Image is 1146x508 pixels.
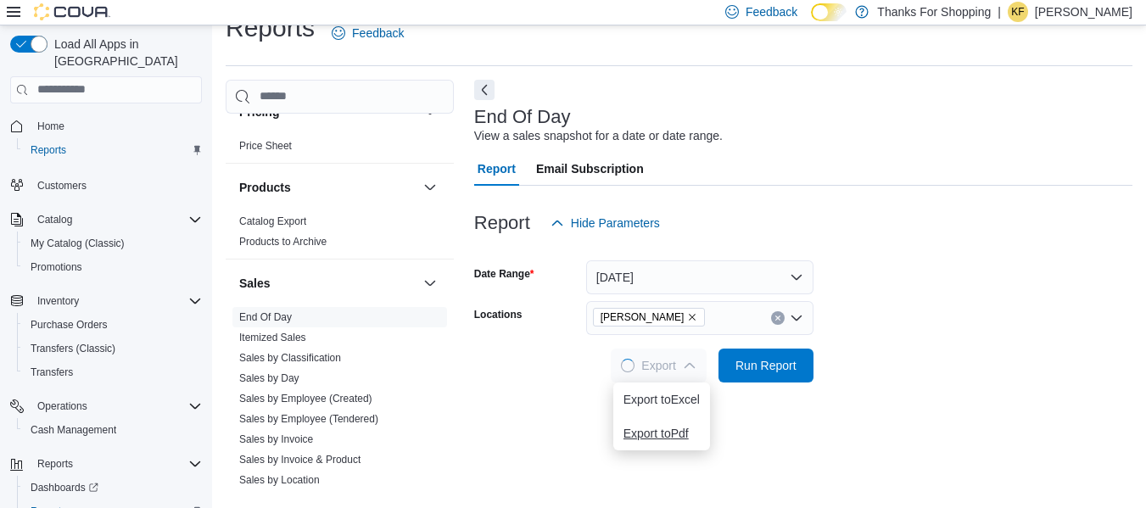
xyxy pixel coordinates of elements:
span: Hide Parameters [571,215,660,232]
span: Price Sheet [239,139,292,153]
button: Promotions [17,255,209,279]
button: Sales [420,273,440,293]
span: Export to Pdf [623,427,700,440]
h3: Sales [239,275,271,292]
span: Export [621,349,696,382]
button: Pricing [420,102,440,122]
span: End Of Day [239,310,292,324]
a: Transfers [24,362,80,382]
span: Sales by Invoice [239,433,313,446]
span: Dashboards [24,477,202,498]
button: My Catalog (Classic) [17,232,209,255]
a: End Of Day [239,311,292,323]
span: Inventory [37,294,79,308]
span: Reports [24,140,202,160]
button: Customers [3,172,209,197]
label: Date Range [474,267,534,281]
span: KF [1011,2,1024,22]
label: Locations [474,308,523,321]
span: Purchase Orders [31,318,108,332]
span: Report [478,152,516,186]
span: Transfers (Classic) [24,338,202,359]
button: Export toExcel [613,382,710,416]
span: Feedback [352,25,404,42]
span: Sales by Classification [239,351,341,365]
span: Transfers [24,362,202,382]
a: Products to Archive [239,236,327,248]
a: Sales by Employee (Created) [239,393,372,405]
button: Reports [31,454,80,474]
a: Dashboards [24,477,105,498]
button: Home [3,114,209,138]
h3: Products [239,179,291,196]
span: Sales by Employee (Created) [239,392,372,405]
img: Cova [34,3,110,20]
a: Sales by Location per Day [239,494,358,506]
button: Inventory [3,289,209,313]
p: Thanks For Shopping [877,2,991,22]
div: Keaton Fournier [1008,2,1028,22]
button: Transfers (Classic) [17,337,209,360]
button: Operations [31,396,94,416]
a: Sales by Invoice [239,433,313,445]
a: Feedback [325,16,411,50]
h3: End Of Day [474,107,571,127]
span: Home [31,115,202,137]
button: Catalog [31,209,79,230]
span: Operations [37,399,87,413]
button: Transfers [17,360,209,384]
a: Catalog Export [239,215,306,227]
span: Products to Archive [239,235,327,248]
a: Customers [31,176,93,196]
span: Cash Management [24,420,202,440]
span: Home [37,120,64,133]
span: Promotions [24,257,202,277]
div: Products [226,211,454,259]
a: Sales by Invoice & Product [239,454,361,466]
a: Purchase Orders [24,315,115,335]
div: View a sales snapshot for a date or date range. [474,127,723,145]
span: Sales by Day [239,371,299,385]
span: Reports [37,457,73,471]
span: Sales by Location [239,473,320,487]
span: Transfers [31,366,73,379]
button: Products [239,179,416,196]
a: Promotions [24,257,89,277]
h3: Report [474,213,530,233]
button: Catalog [3,208,209,232]
span: Load All Apps in [GEOGRAPHIC_DATA] [48,36,202,70]
button: Remove Preston from selection in this group [687,312,697,322]
button: Hide Parameters [544,206,667,240]
span: My Catalog (Classic) [31,237,125,250]
span: Dashboards [31,481,98,494]
button: LoadingExport [611,349,706,382]
span: Feedback [746,3,797,20]
span: Reports [31,143,66,157]
span: Email Subscription [536,152,644,186]
span: Catalog Export [239,215,306,228]
button: Export toPdf [613,416,710,450]
span: Inventory [31,291,202,311]
a: Reports [24,140,73,160]
span: Operations [31,396,202,416]
a: Dashboards [17,476,209,500]
a: Sales by Location [239,474,320,486]
button: Open list of options [790,311,803,325]
span: Loading [620,358,636,374]
span: Customers [31,174,202,195]
button: Reports [17,138,209,162]
a: Cash Management [24,420,123,440]
a: Price Sheet [239,140,292,152]
span: [PERSON_NAME] [601,309,685,326]
button: Run Report [718,349,813,382]
span: Cash Management [31,423,116,437]
a: Home [31,116,71,137]
p: [PERSON_NAME] [1035,2,1132,22]
a: Sales by Employee (Tendered) [239,413,378,425]
span: Reports [31,454,202,474]
button: Purchase Orders [17,313,209,337]
span: Transfers (Classic) [31,342,115,355]
span: Sales by Employee (Tendered) [239,412,378,426]
span: Catalog [31,209,202,230]
button: Operations [3,394,209,418]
